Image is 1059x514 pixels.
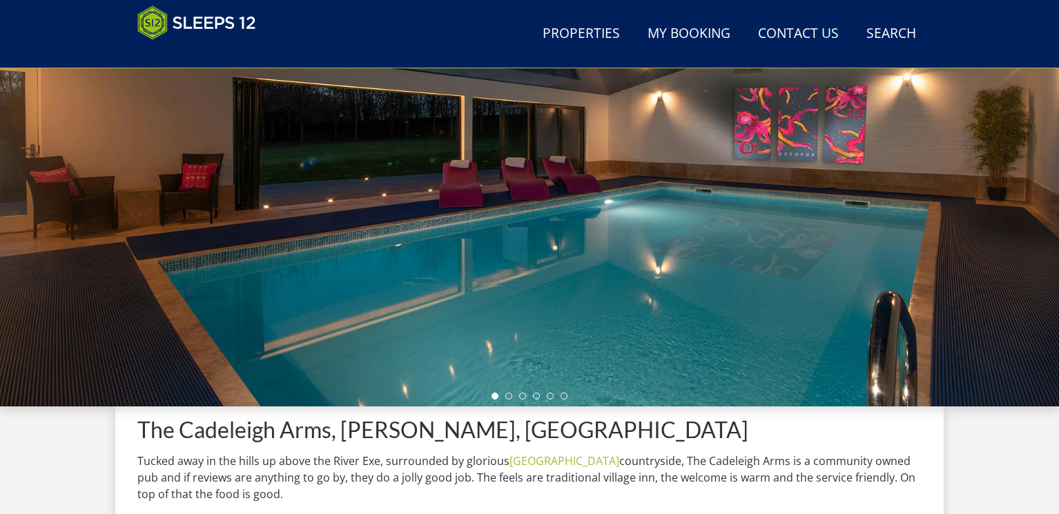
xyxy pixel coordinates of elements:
h1: The Cadeleigh Arms, [PERSON_NAME], [GEOGRAPHIC_DATA] [137,417,922,442]
img: Sleeps 12 [137,6,256,40]
a: [GEOGRAPHIC_DATA] [509,453,619,468]
a: Properties [537,19,625,50]
p: Tucked away in the hills up above the River Exe, surrounded by glorious countryside, The Cadeleig... [137,453,922,502]
iframe: Customer reviews powered by Trustpilot [130,48,275,60]
a: My Booking [642,19,736,50]
a: Search [861,19,922,50]
a: Contact Us [752,19,844,50]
